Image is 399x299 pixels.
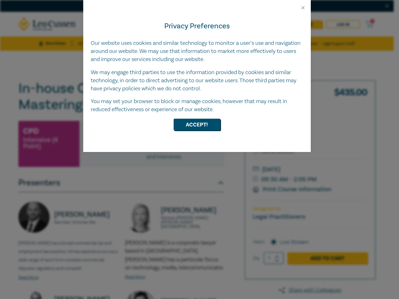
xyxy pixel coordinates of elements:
button: Accept! [174,119,220,131]
h4: Privacy Preferences [91,21,303,32]
p: Our website uses cookies and similar technology to monitor a user’s use and navigation around our... [91,39,303,64]
p: We may engage third parties to use the information provided by cookies and similar technology, in... [91,69,303,93]
button: Close [300,5,306,11]
p: You may set your browser to block or manage cookies, however that may result in reduced effective... [91,97,303,114]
